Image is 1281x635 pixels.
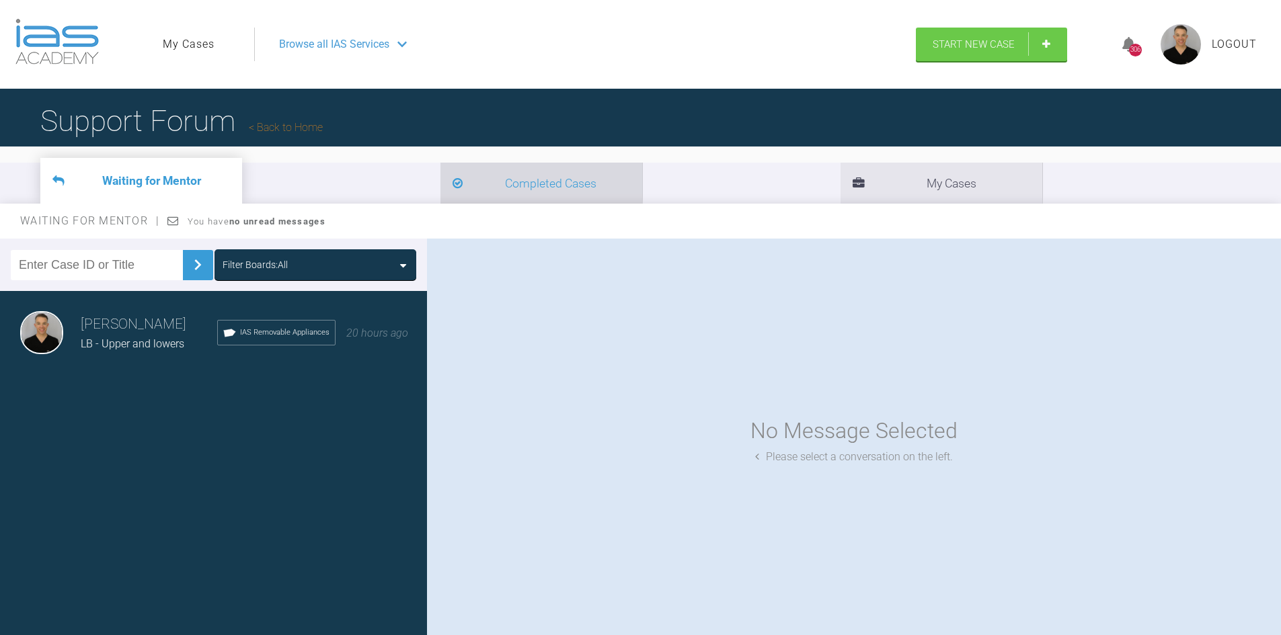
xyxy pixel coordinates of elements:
h1: Support Forum [40,97,323,144]
span: LB - Upper and lowers [81,337,184,350]
span: Start New Case [933,38,1015,50]
span: Waiting for Mentor [20,214,159,227]
img: Stephen McCrory [20,311,63,354]
img: chevronRight.28bd32b0.svg [187,254,208,276]
h3: [PERSON_NAME] [81,313,217,336]
span: You have [188,216,325,226]
a: Logout [1212,36,1257,53]
li: Completed Cases [440,163,642,204]
a: Back to Home [249,121,323,134]
div: Filter Boards: All [223,257,288,272]
div: Please select a conversation on the left. [755,448,953,466]
span: Browse all IAS Services [279,36,389,53]
img: profile.png [1161,24,1201,65]
span: 20 hours ago [346,327,408,339]
a: Start New Case [916,28,1067,61]
div: 306 [1129,44,1142,56]
input: Enter Case ID or Title [11,250,183,280]
li: Waiting for Mentor [40,158,242,204]
span: IAS Removable Appliances [240,327,329,339]
strong: no unread messages [229,216,325,226]
img: logo-light.3e3ef733.png [15,19,99,65]
a: My Cases [163,36,215,53]
div: No Message Selected [750,414,958,448]
li: My Cases [841,163,1042,204]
